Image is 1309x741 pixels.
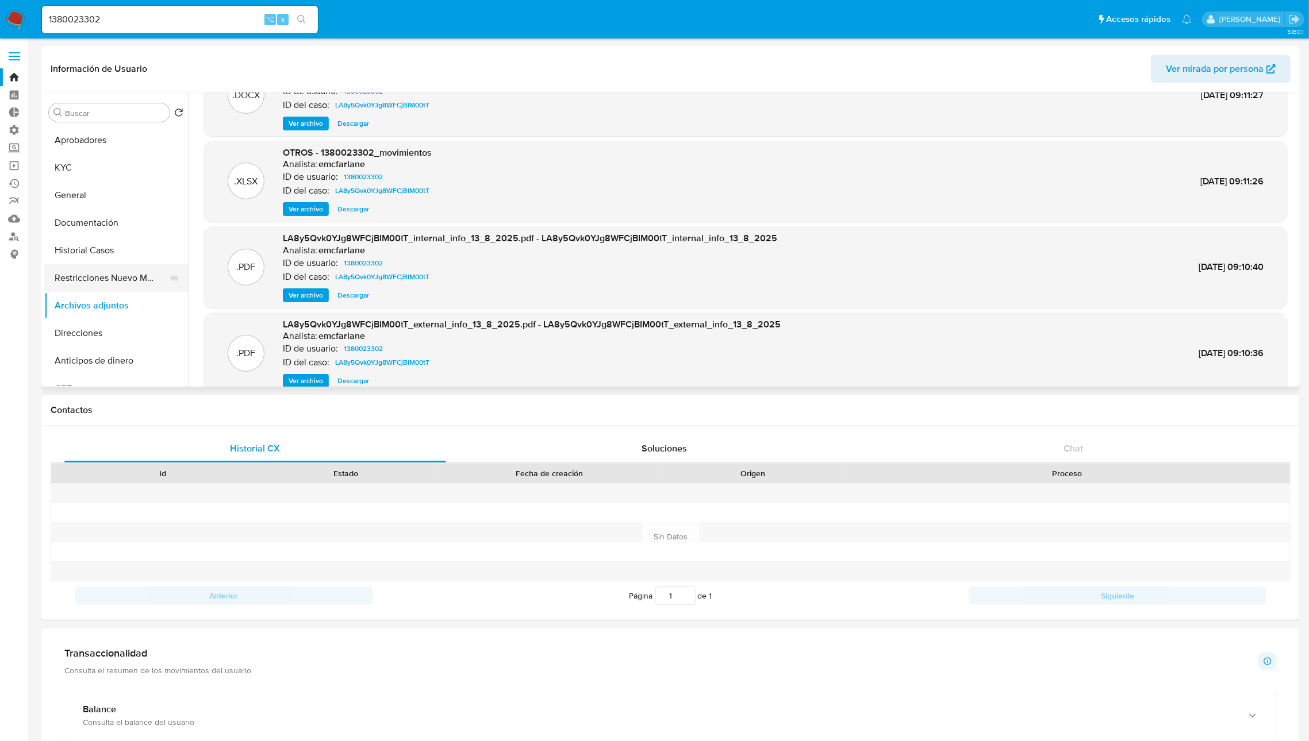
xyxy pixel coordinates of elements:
button: Ver archivo [283,117,329,130]
span: [DATE] 09:10:36 [1199,346,1264,360]
span: OTROS - 1380023302_movimientos [283,146,432,159]
a: Salir [1288,13,1300,25]
span: 1 [709,590,712,601]
p: ID de usuario: [283,257,338,269]
p: .XLSX [235,175,258,188]
span: Historial CX [230,442,280,455]
div: Id [79,468,246,479]
span: Descargar [337,290,369,301]
button: Direcciones [44,319,188,347]
span: Descargar [337,375,369,387]
p: ID de usuario: [283,343,338,354]
button: Historial Casos [44,237,188,264]
span: Página de [629,586,712,605]
button: Buscar [53,108,63,117]
span: LA8y5Qvk0YJg8WFCjBIM00tT [335,184,429,198]
a: LA8y5Qvk0YJg8WFCjBIM00tT [331,184,434,198]
span: Accesos rápidos [1106,13,1170,25]
p: .PDF [237,347,256,360]
a: Notificaciones [1182,14,1192,24]
span: LA8y5Qvk0YJg8WFCjBIM00tT [335,356,429,369]
p: ID del caso: [283,357,329,368]
span: s [281,14,285,25]
h1: Información de Usuario [51,63,147,75]
button: Aprobadores [44,126,188,154]
button: Anticipos de dinero [44,347,188,375]
span: Ver archivo [289,203,323,215]
a: 1380023302 [339,170,387,184]
p: Analista: [283,330,317,342]
p: .DOCX [232,89,260,102]
div: Origen [670,468,836,479]
span: Soluciones [642,442,687,455]
button: Siguiente [969,586,1266,605]
p: Analista: [283,245,317,256]
button: Descargar [332,288,375,302]
button: search-icon [290,11,313,28]
p: Analista: [283,159,317,170]
button: Ver archivo [283,202,329,216]
span: Chat [1064,442,1083,455]
span: LA8y5Qvk0YJg8WFCjBIM00tT [335,98,429,112]
span: Ver archivo [289,118,323,129]
a: LA8y5Qvk0YJg8WFCjBIM00tT [331,98,434,112]
button: CBT [44,375,188,402]
span: [DATE] 09:11:27 [1201,88,1264,102]
div: Proceso [853,468,1282,479]
span: Ver archivo [289,375,323,387]
h6: emcfarlane [318,330,365,342]
span: Descargar [337,203,369,215]
p: ID de usuario: [283,171,338,183]
span: [DATE] 09:11:26 [1200,175,1264,188]
button: Volver al orden por defecto [174,108,183,121]
span: Descargar [337,118,369,129]
button: Anterior [75,586,373,605]
button: General [44,182,188,209]
span: LA8y5Qvk0YJg8WFCjBIM00tT_internal_info_13_8_2025.pdf - LA8y5Qvk0YJg8WFCjBIM00tT_internal_info_13_... [283,231,777,245]
h6: emcfarlane [318,159,365,170]
span: 1380023302 [344,170,383,184]
input: Buscar [65,108,165,118]
h6: emcfarlane [318,245,365,256]
p: ID del caso: [283,185,329,196]
button: Archivos adjuntos [44,292,188,319]
h1: Contactos [51,404,1291,416]
span: 1380023302 [344,256,383,270]
div: Estado [262,468,429,479]
span: LA8y5Qvk0YJg8WFCjBIM00tT_external_info_13_8_2025.pdf - LA8y5Qvk0YJg8WFCjBIM00tT_external_info_13_... [283,318,781,331]
button: Restricciones Nuevo Mundo [44,264,179,292]
button: Documentación [44,209,188,237]
div: Fecha de creación [445,468,654,479]
button: Descargar [332,117,375,130]
input: Buscar usuario o caso... [42,12,318,27]
button: Ver mirada por persona [1151,55,1291,83]
span: Ver mirada por persona [1166,55,1264,83]
a: LA8y5Qvk0YJg8WFCjBIM00tT [331,270,434,284]
span: ⌥ [266,14,274,25]
span: LA8y5Qvk0YJg8WFCjBIM00tT [335,270,429,284]
a: 1380023302 [339,342,387,356]
button: Descargar [332,374,375,388]
button: Descargar [332,202,375,216]
button: KYC [44,154,188,182]
p: ID de usuario: [283,86,338,97]
span: 1380023302 [344,342,383,356]
p: ID del caso: [283,99,329,111]
p: jessica.fukman@mercadolibre.com [1219,14,1284,25]
span: [DATE] 09:10:40 [1199,260,1264,273]
p: ID del caso: [283,271,329,283]
button: Ver archivo [283,374,329,388]
button: Ver archivo [283,288,329,302]
span: Ver archivo [289,290,323,301]
p: .PDF [237,261,256,273]
a: LA8y5Qvk0YJg8WFCjBIM00tT [331,356,434,369]
a: 1380023302 [339,256,387,270]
